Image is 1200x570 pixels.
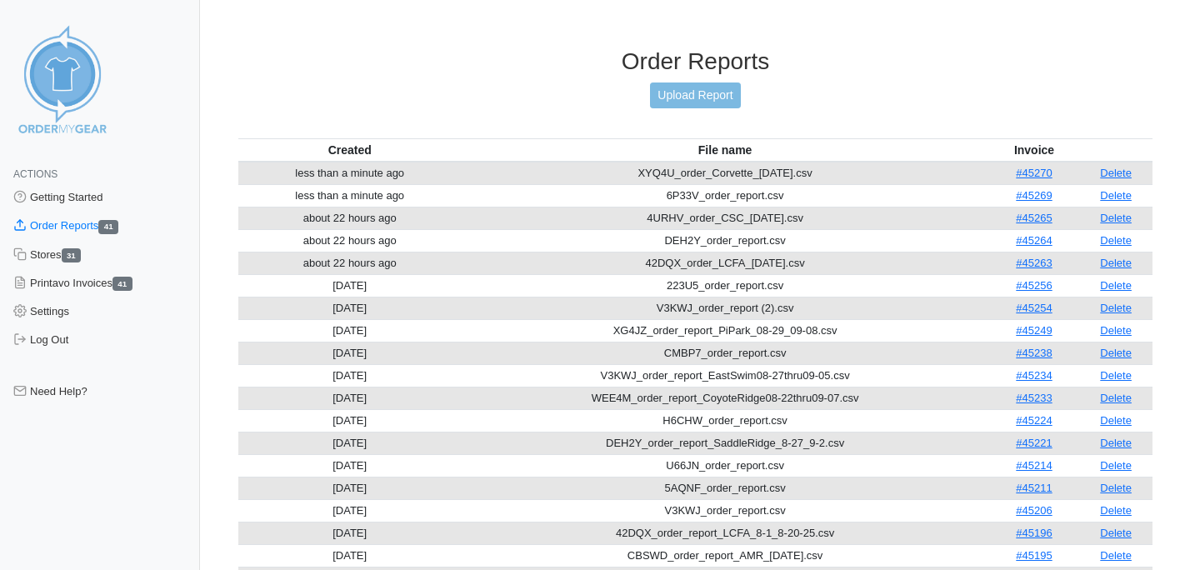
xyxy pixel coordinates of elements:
[461,544,988,567] td: CBSWD_order_report_AMR_[DATE].csv
[1100,212,1132,224] a: Delete
[1100,189,1132,202] a: Delete
[989,138,1079,162] th: Invoice
[461,342,988,364] td: CMBP7_order_report.csv
[461,477,988,499] td: 5AQNF_order_report.csv
[1016,324,1052,337] a: #45249
[13,168,57,180] span: Actions
[112,277,132,291] span: 41
[461,229,988,252] td: DEH2Y_order_report.csv
[238,274,461,297] td: [DATE]
[1016,369,1052,382] a: #45234
[238,387,461,409] td: [DATE]
[1100,527,1132,539] a: Delete
[1100,437,1132,449] a: Delete
[238,544,461,567] td: [DATE]
[1100,234,1132,247] a: Delete
[461,252,988,274] td: 42DQX_order_LCFA_[DATE].csv
[238,47,1152,76] h3: Order Reports
[461,499,988,522] td: V3KWJ_order_report.csv
[1100,414,1132,427] a: Delete
[1016,459,1052,472] a: #45214
[238,432,461,454] td: [DATE]
[238,522,461,544] td: [DATE]
[1016,347,1052,359] a: #45238
[238,454,461,477] td: [DATE]
[1016,257,1052,269] a: #45263
[1100,324,1132,337] a: Delete
[238,297,461,319] td: [DATE]
[238,184,461,207] td: less than a minute ago
[1100,257,1132,269] a: Delete
[461,522,988,544] td: 42DQX_order_report_LCFA_8-1_8-20-25.csv
[461,409,988,432] td: H6CHW_order_report.csv
[461,454,988,477] td: U66JN_order_report.csv
[1016,437,1052,449] a: #45221
[1016,414,1052,427] a: #45224
[238,364,461,387] td: [DATE]
[238,229,461,252] td: about 22 hours ago
[650,82,740,108] a: Upload Report
[461,387,988,409] td: WEE4M_order_report_CoyoteRidge08-22thru09-07.csv
[461,207,988,229] td: 4URHV_order_CSC_[DATE].csv
[1100,279,1132,292] a: Delete
[461,432,988,454] td: DEH2Y_order_report_SaddleRidge_8-27_9-2.csv
[1100,482,1132,494] a: Delete
[1016,527,1052,539] a: #45196
[1016,279,1052,292] a: #45256
[1016,234,1052,247] a: #45264
[238,499,461,522] td: [DATE]
[1016,482,1052,494] a: #45211
[461,274,988,297] td: 223U5_order_report.csv
[1100,347,1132,359] a: Delete
[1100,504,1132,517] a: Delete
[461,184,988,207] td: 6P33V_order_report.csv
[238,207,461,229] td: about 22 hours ago
[238,342,461,364] td: [DATE]
[238,162,461,185] td: less than a minute ago
[1100,549,1132,562] a: Delete
[238,138,461,162] th: Created
[1100,369,1132,382] a: Delete
[1016,504,1052,517] a: #45206
[461,364,988,387] td: V3KWJ_order_report_EastSwim08-27thru09-05.csv
[98,220,118,234] span: 41
[461,319,988,342] td: XG4JZ_order_report_PiPark_08-29_09-08.csv
[1016,549,1052,562] a: #45195
[1016,302,1052,314] a: #45254
[238,319,461,342] td: [DATE]
[1100,167,1132,179] a: Delete
[62,248,82,262] span: 31
[1100,392,1132,404] a: Delete
[1016,167,1052,179] a: #45270
[1100,302,1132,314] a: Delete
[461,138,988,162] th: File name
[1016,189,1052,202] a: #45269
[461,162,988,185] td: XYQ4U_order_Corvette_[DATE].csv
[1016,212,1052,224] a: #45265
[461,297,988,319] td: V3KWJ_order_report (2).csv
[1016,392,1052,404] a: #45233
[238,252,461,274] td: about 22 hours ago
[238,477,461,499] td: [DATE]
[1100,459,1132,472] a: Delete
[238,409,461,432] td: [DATE]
